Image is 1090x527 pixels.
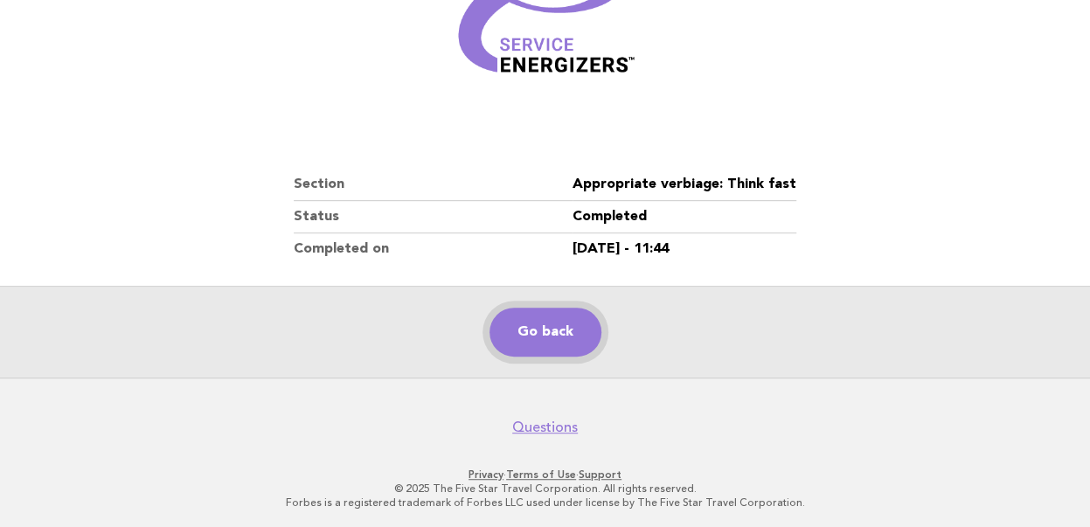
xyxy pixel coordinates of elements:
a: Questions [512,419,578,436]
dd: Completed [573,201,796,233]
dd: [DATE] - 11:44 [573,233,796,265]
dd: Appropriate verbiage: Think fast [573,169,796,201]
a: Go back [489,308,601,357]
p: Forbes is a registered trademark of Forbes LLC used under license by The Five Star Travel Corpora... [24,496,1066,510]
dt: Section [294,169,573,201]
a: Privacy [469,468,503,481]
a: Terms of Use [506,468,576,481]
p: © 2025 The Five Star Travel Corporation. All rights reserved. [24,482,1066,496]
p: · · [24,468,1066,482]
dt: Status [294,201,573,233]
a: Support [579,468,621,481]
dt: Completed on [294,233,573,265]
